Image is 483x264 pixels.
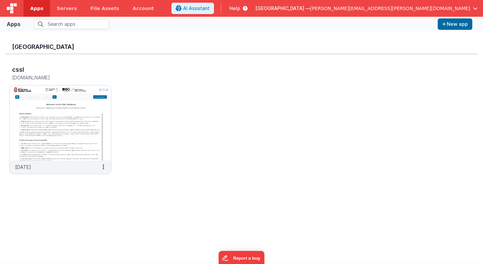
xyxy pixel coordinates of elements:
[91,5,119,12] span: File Assets
[256,5,478,12] button: [GEOGRAPHIC_DATA] — [PERSON_NAME][EMAIL_ADDRESS][PERSON_NAME][DOMAIN_NAME]
[15,163,31,171] p: [DATE]
[438,18,472,30] button: New app
[12,66,24,73] h3: cssl
[229,5,240,12] span: Help
[310,5,470,12] span: [PERSON_NAME][EMAIL_ADDRESS][PERSON_NAME][DOMAIN_NAME]
[12,44,471,50] h3: [GEOGRAPHIC_DATA]
[171,3,214,14] button: AI Assistant
[183,5,210,12] span: AI Assistant
[7,20,20,28] div: Apps
[256,5,310,12] span: [GEOGRAPHIC_DATA] —
[12,75,95,80] h5: [DOMAIN_NAME]
[34,19,109,29] input: Search apps
[30,5,43,12] span: Apps
[57,5,77,12] span: Servers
